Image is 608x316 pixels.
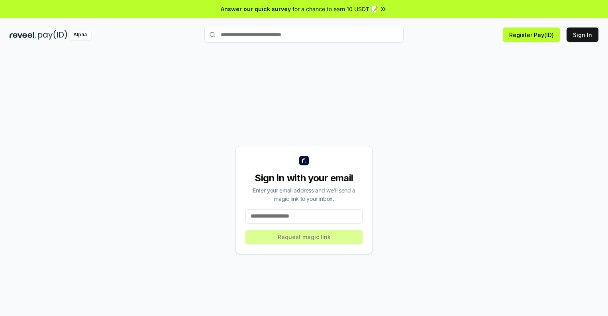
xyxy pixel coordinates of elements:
div: Sign in with your email [245,172,363,184]
button: Register Pay(ID) [503,27,560,42]
span: for a chance to earn 10 USDT 📝 [292,5,378,13]
img: reveel_dark [10,30,36,40]
div: Alpha [69,30,91,40]
div: Enter your email address and we’ll send a magic link to your inbox. [245,186,363,203]
img: logo_small [299,156,309,165]
span: Answer our quick survey [221,5,291,13]
img: pay_id [38,30,67,40]
button: Sign In [567,27,598,42]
